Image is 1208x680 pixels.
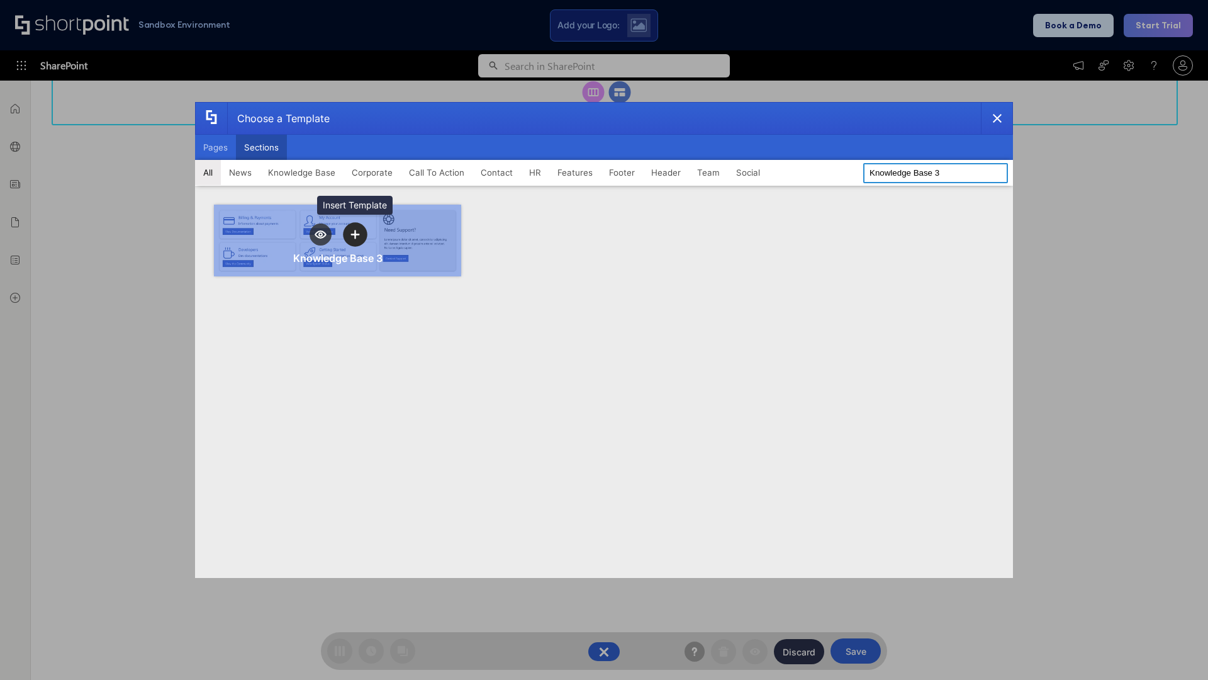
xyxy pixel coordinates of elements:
[221,160,260,185] button: News
[236,135,287,160] button: Sections
[344,160,401,185] button: Corporate
[195,102,1013,578] div: template selector
[601,160,643,185] button: Footer
[728,160,768,185] button: Social
[863,163,1008,183] input: Search
[195,135,236,160] button: Pages
[401,160,473,185] button: Call To Action
[521,160,549,185] button: HR
[227,103,330,134] div: Choose a Template
[473,160,521,185] button: Contact
[643,160,689,185] button: Header
[689,160,728,185] button: Team
[549,160,601,185] button: Features
[195,160,221,185] button: All
[293,252,383,264] div: Knowledge Base 3
[1145,620,1208,680] iframe: Chat Widget
[260,160,344,185] button: Knowledge Base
